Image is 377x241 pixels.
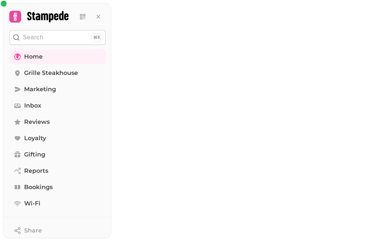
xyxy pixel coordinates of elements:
a: Loyalty [9,131,106,146]
p: Search [23,33,43,42]
span: Reports [24,166,48,175]
span: Marketing [24,85,56,94]
span: Home [24,52,43,61]
a: Gifting [9,147,106,162]
span: Gifting [24,150,45,159]
a: Reviews [9,115,106,129]
button: Share [9,223,106,238]
span: Reviews [24,118,50,126]
button: Search⌘K [9,30,106,45]
a: Reports [9,164,106,178]
span: Bookings [24,183,53,192]
span: Loyalty [24,134,46,143]
a: Wi-Fi [9,196,106,211]
span: Wi-Fi [24,199,40,208]
div: ⌘K [91,33,102,42]
span: Share [24,226,42,235]
a: Inbox [9,98,106,113]
a: Marketing [9,82,106,97]
a: Grille Steakhouse [9,66,106,80]
span: Inbox [24,101,41,110]
a: Bookings [9,180,106,195]
span: Grille Steakhouse [24,69,78,77]
a: Home [9,49,106,64]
